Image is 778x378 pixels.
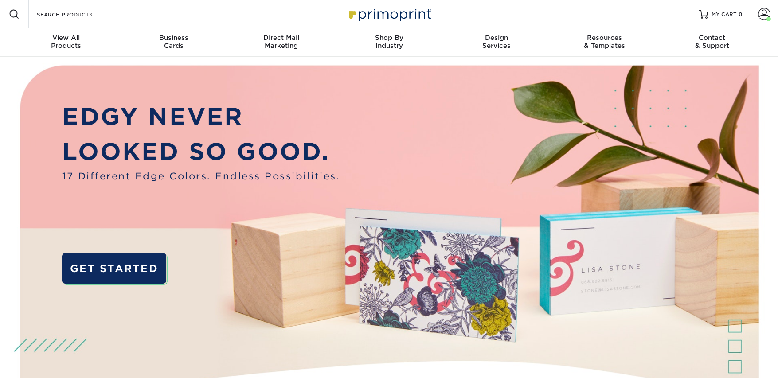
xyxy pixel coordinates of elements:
[551,34,658,50] div: & Templates
[12,34,120,42] span: View All
[62,169,340,183] span: 17 Different Edge Colors. Endless Possibilities.
[658,34,766,50] div: & Support
[62,253,166,284] a: GET STARTED
[227,28,335,57] a: Direct MailMarketing
[62,134,340,169] p: LOOKED SO GOOD.
[658,28,766,57] a: Contact& Support
[36,9,122,19] input: SEARCH PRODUCTS.....
[443,28,551,57] a: DesignServices
[443,34,551,42] span: Design
[658,34,766,42] span: Contact
[335,28,443,57] a: Shop ByIndustry
[335,34,443,50] div: Industry
[443,34,551,50] div: Services
[551,34,658,42] span: Resources
[227,34,335,42] span: Direct Mail
[227,34,335,50] div: Marketing
[335,34,443,42] span: Shop By
[712,11,737,18] span: MY CART
[345,4,434,23] img: Primoprint
[120,34,227,42] span: Business
[12,28,120,57] a: View AllProducts
[120,34,227,50] div: Cards
[551,28,658,57] a: Resources& Templates
[739,11,743,17] span: 0
[62,99,340,134] p: EDGY NEVER
[120,28,227,57] a: BusinessCards
[12,34,120,50] div: Products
